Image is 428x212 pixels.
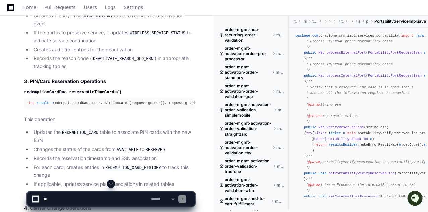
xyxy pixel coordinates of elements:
[104,71,122,79] button: See all
[21,108,75,113] span: Tejeshwer [PERSON_NAME]
[329,171,395,175] span: setPortabilityVerifyReservedLine
[368,74,422,78] span: PortabilityPortRequestBean
[318,125,324,129] span: Map
[374,19,426,24] span: PortabilityServiceImpl.java
[314,131,327,135] span: Ticket
[277,164,284,169] span: master
[312,19,318,24] span: tracfone-crm
[370,137,372,141] span: e
[314,137,325,141] span: catch
[84,5,97,9] span: Users
[24,116,195,123] p: This operation:
[28,100,191,106] div: redemptionCardDao.reserveAirTimeCards(request.getEsn(), request.getPinCards());
[61,130,100,136] code: REDEMPTION_CARD
[32,128,195,144] li: Updates the table to associate PIN cards with the new ESN
[341,19,343,24] span: tracfone
[407,190,425,208] iframe: Open customer support
[67,123,81,128] span: Pylon
[277,126,284,131] span: master
[225,102,272,118] span: order-mgmt-activation-order-validation-simplemobile
[304,74,316,78] span: public
[320,34,337,38] span: tracfone
[225,83,271,99] span: order-mgmt-activation-order-validation-gdp
[32,29,195,44] li: If the port is to preserve service, it updates to indicate service continuation
[366,125,378,129] span: String
[37,101,49,105] span: result
[32,55,195,70] li: Records the reason code ( ) in appropriate tracking tables
[32,164,195,179] li: For each card, creates entries in to track this change
[104,165,162,171] code: REDEMPTION_CARD_HISTORY
[399,143,401,147] span: e
[278,107,284,113] span: master
[276,70,284,75] span: master
[276,51,284,56] span: master
[225,158,272,174] span: order-mgmt-activation-order-validation-tracfone
[14,50,26,62] img: 7521149027303_d2c55a7ec3fe4098c2f6_72.png
[114,52,122,60] button: Start new chat
[327,125,364,129] span: verifyReservedLine
[7,101,17,112] img: Tejeshwer Degala
[32,155,195,162] li: Records the reservation timestamp and ESN association
[368,51,422,55] span: PortabilityPortRequestBean
[366,19,369,24] span: portability
[312,34,318,38] span: com
[81,108,94,113] span: [DATE]
[7,83,17,94] img: Tejeshwer Degala
[380,125,386,129] span: esn
[77,108,79,113] span: •
[306,131,312,135] span: try
[339,34,345,38] span: crm
[304,51,316,55] span: public
[21,90,75,95] span: Tejeshwer [PERSON_NAME]
[347,131,356,135] span: this
[225,177,271,193] span: order-mgmt-activation-order-validation-wfm
[308,160,320,164] span: @param
[305,19,307,24] span: services
[225,140,271,156] span: order-mgmt-activation-order-validation-tbv
[32,46,195,54] li: Creates audit trail entries for the deactivation
[225,121,272,137] span: order-mgmt-activation-order-validation-straighttalk
[360,143,397,147] span: makeErrorResultMap
[329,143,358,147] span: resultsBuilder
[77,90,79,95] span: •
[92,56,155,62] code: DEACTIVATE_REASON_OLD_ESN
[47,122,81,128] a: Powered byPylon
[424,143,426,147] span: e
[318,171,327,175] span: void
[32,146,195,154] li: Changes the status of the cards from to
[276,145,284,150] span: master
[327,51,366,55] span: processExternalPort
[30,50,110,56] div: Start new chat
[296,79,413,124] span: /** * Verify that a reserved line case is in good status * and has all the information required t...
[276,89,284,94] span: master
[358,131,418,135] span: portabilityVerifyReservedLine
[51,101,53,105] span: =
[294,19,296,24] span: tracfone
[358,34,374,38] span: services
[75,13,114,19] code: SERVICE_HISTORY
[401,34,414,38] span: import
[7,6,20,20] img: PlayerZero
[115,147,140,153] code: AVAILABLE
[314,143,327,147] span: return
[318,74,324,78] span: Map
[304,125,316,129] span: public
[105,5,116,9] span: Logs
[128,30,187,36] code: WIRELESS_SERVICE_STATUS
[276,32,284,38] span: master
[327,74,366,78] span: processInternalPort
[308,103,320,107] span: @param
[32,12,195,28] li: Creates an entry in table to record the deactivation event
[30,56,105,62] div: We're offline, but we'll be back soon!
[225,27,271,43] span: order-mgmt-acp-recurring-order-validation
[308,114,322,118] span: @return
[327,137,368,141] span: PortabilityException
[416,34,424,38] span: java
[24,78,195,85] h2: 3. PIN/Card Reservation Operations
[124,5,143,9] span: Settings
[304,171,316,175] span: public
[81,90,94,95] span: [DATE]
[225,64,270,81] span: order-mgmt-activation-order-summary
[144,147,166,153] code: RESERVED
